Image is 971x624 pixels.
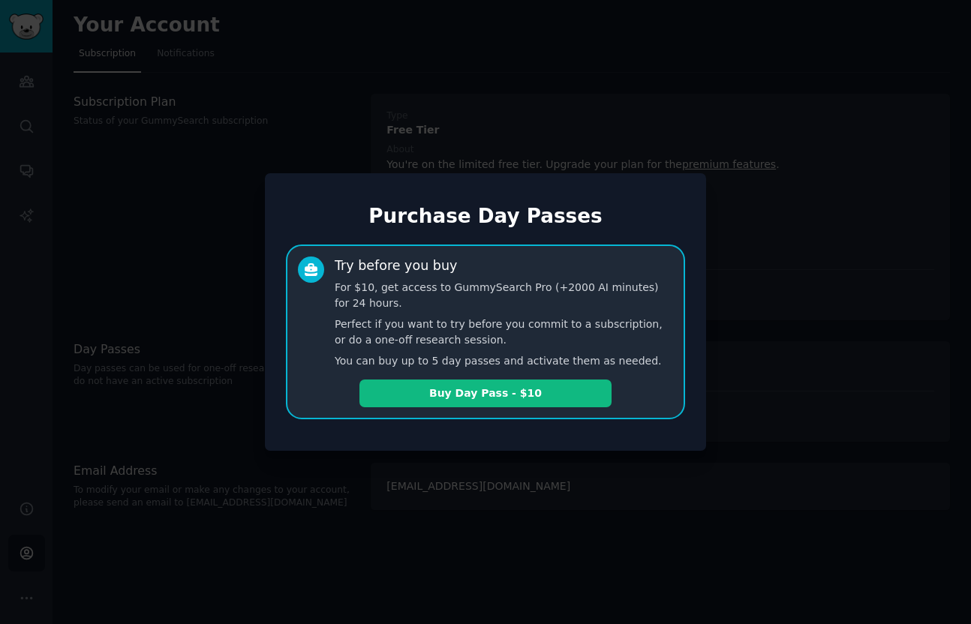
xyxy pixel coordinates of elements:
div: Try before you buy [335,256,457,275]
p: For $10, get access to GummySearch Pro (+2000 AI minutes) for 24 hours. [335,280,673,311]
p: You can buy up to 5 day passes and activate them as needed. [335,353,673,369]
button: Buy Day Pass - $10 [359,379,612,407]
p: Perfect if you want to try before you commit to a subscription, or do a one-off research session. [335,316,673,348]
h1: Purchase Day Passes [286,205,685,229]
